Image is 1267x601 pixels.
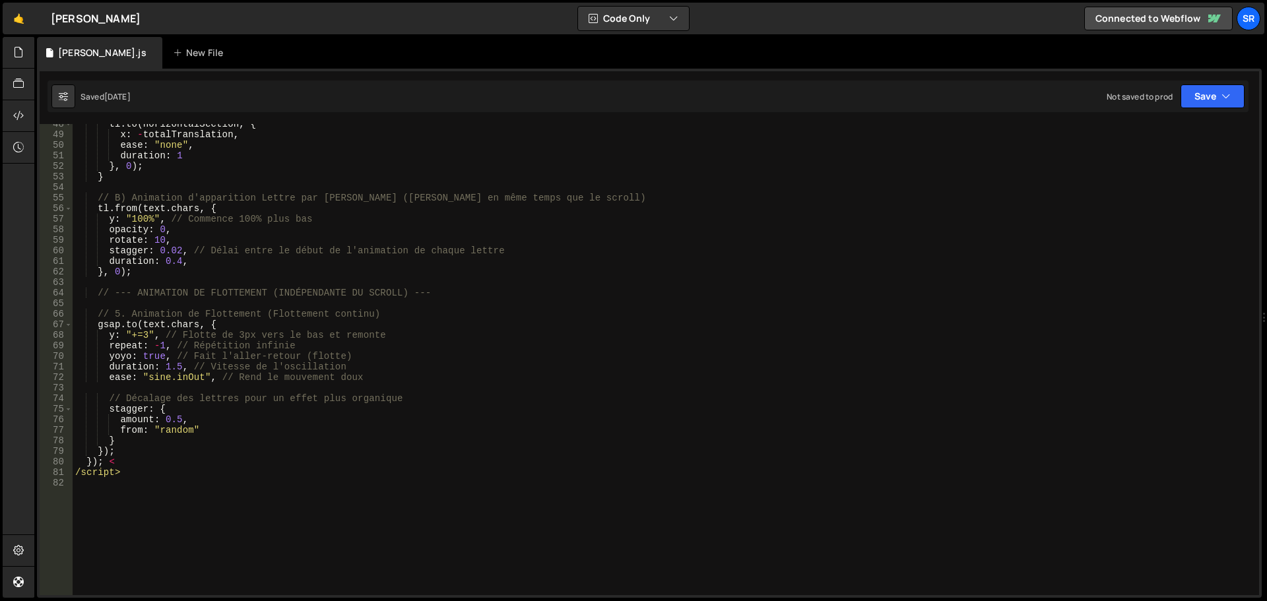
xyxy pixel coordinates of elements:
div: 70 [40,351,73,362]
div: [PERSON_NAME].js [58,46,146,59]
div: 66 [40,309,73,319]
div: 60 [40,245,73,256]
div: 63 [40,277,73,288]
div: 57 [40,214,73,224]
div: 53 [40,172,73,182]
div: 58 [40,224,73,235]
div: 69 [40,340,73,351]
div: Saved [81,91,131,102]
a: 🤙 [3,3,35,34]
div: 82 [40,478,73,488]
div: 50 [40,140,73,150]
div: 80 [40,457,73,467]
a: Connected to Webflow [1084,7,1233,30]
div: 56 [40,203,73,214]
div: 67 [40,319,73,330]
div: New File [173,46,228,59]
div: 78 [40,435,73,446]
div: 61 [40,256,73,267]
div: 77 [40,425,73,435]
div: 72 [40,372,73,383]
div: 54 [40,182,73,193]
div: 48 [40,119,73,129]
div: 71 [40,362,73,372]
button: Code Only [578,7,689,30]
div: 62 [40,267,73,277]
div: 51 [40,150,73,161]
a: SR [1237,7,1260,30]
div: 68 [40,330,73,340]
div: 76 [40,414,73,425]
div: 52 [40,161,73,172]
div: 75 [40,404,73,414]
div: Not saved to prod [1107,91,1173,102]
div: [PERSON_NAME] [51,11,141,26]
div: 49 [40,129,73,140]
div: 81 [40,467,73,478]
div: 65 [40,298,73,309]
div: 55 [40,193,73,203]
div: 74 [40,393,73,404]
div: 73 [40,383,73,393]
div: 79 [40,446,73,457]
div: 59 [40,235,73,245]
div: 64 [40,288,73,298]
button: Save [1181,84,1245,108]
div: [DATE] [104,91,131,102]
